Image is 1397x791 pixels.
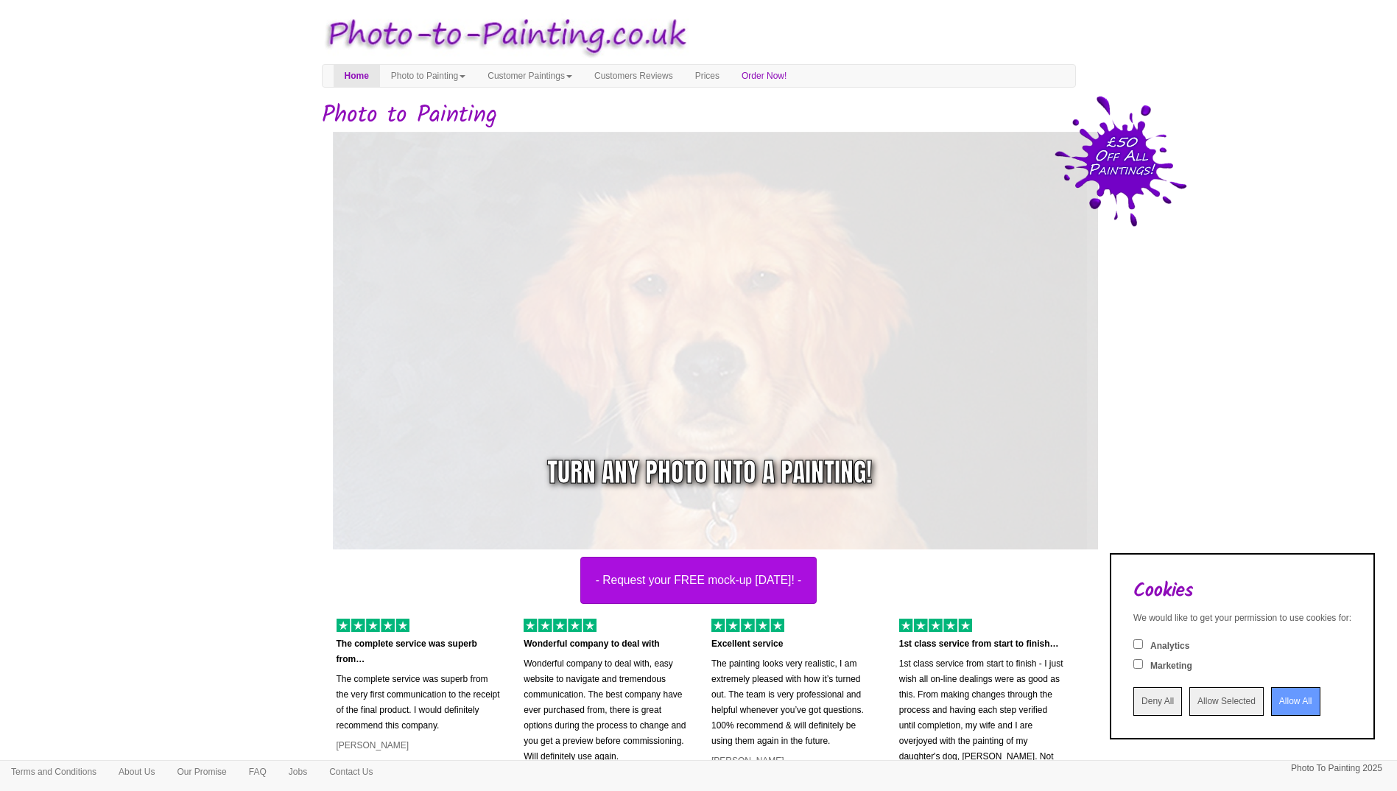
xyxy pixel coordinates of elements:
a: Our Promise [166,761,237,783]
h2: Cookies [1133,580,1351,602]
p: Wonderful company to deal with [524,636,689,652]
p: [PERSON_NAME] [711,753,877,769]
a: Customer Paintings [476,65,583,87]
img: dog.jpg [333,132,1109,562]
img: Photo to Painting [314,7,692,64]
a: About Us [108,761,166,783]
a: Photo to Painting [380,65,476,87]
a: - Request your FREE mock-up [DATE]! - [311,132,1087,604]
a: Prices [684,65,731,87]
a: Jobs [278,761,318,783]
p: The complete service was superb from the very first communication to the receipt of the final pro... [337,672,502,734]
img: 5 of out 5 stars [711,619,784,632]
label: Marketing [1150,660,1192,672]
img: 5 of out 5 stars [524,619,597,632]
p: Photo To Painting 2025 [1291,761,1382,776]
a: FAQ [238,761,278,783]
input: Allow All [1271,687,1320,716]
p: The complete service was superb from… [337,636,502,667]
button: - Request your FREE mock-up [DATE]! - [580,557,817,604]
a: Contact Us [318,761,384,783]
div: Turn any photo into a painting! [547,454,872,491]
a: Order Now! [731,65,798,87]
a: Customers Reviews [583,65,684,87]
a: Home [334,65,380,87]
p: [PERSON_NAME] [337,738,502,753]
img: 5 of out 5 stars [337,619,409,632]
label: Analytics [1150,640,1189,653]
input: Deny All [1133,687,1182,716]
h1: Photo to Painting [322,102,1076,128]
p: Excellent service [711,636,877,652]
p: Wonderful company to deal with, easy website to navigate and tremendous communication. The best c... [524,656,689,764]
img: 5 of out 5 stars [899,619,972,632]
p: 1st class service from start to finish… [899,636,1065,652]
img: 50 pound price drop [1055,96,1187,227]
input: Allow Selected [1189,687,1264,716]
div: We would like to get your permission to use cookies for: [1133,612,1351,625]
p: The painting looks very realistic, I am extremely pleased with how it’s turned out. The team is v... [711,656,877,749]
